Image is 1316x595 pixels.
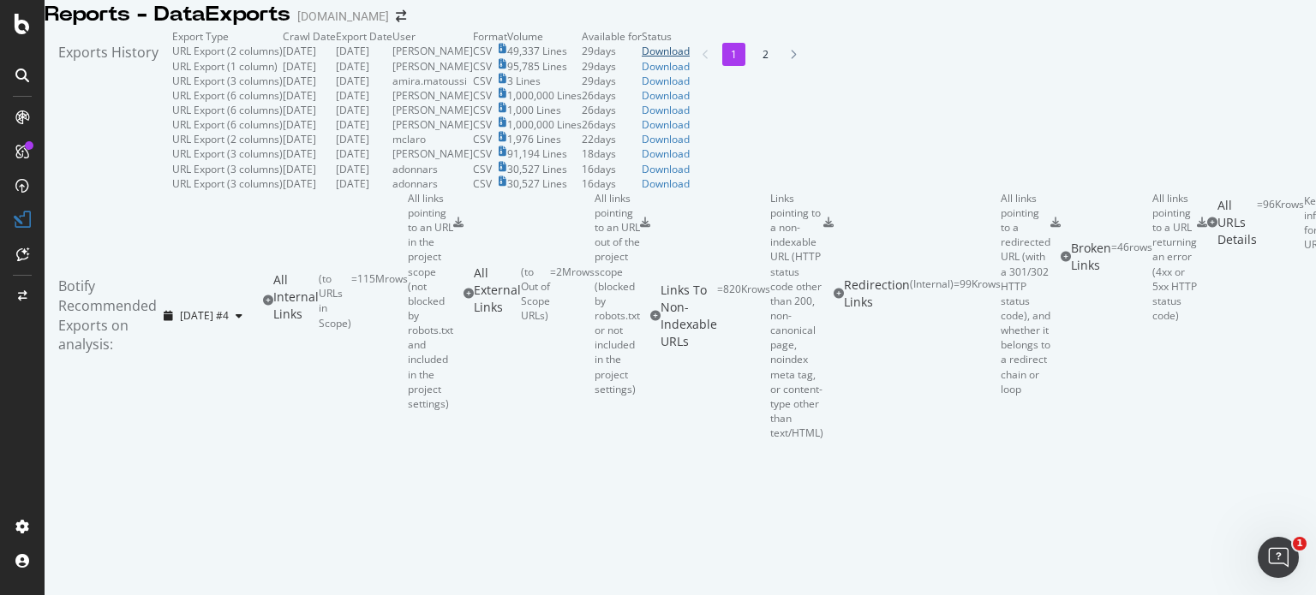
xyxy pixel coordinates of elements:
[473,162,492,176] div: CSV
[396,10,406,22] div: arrow-right-arrow-left
[582,176,642,191] td: 16 days
[58,277,157,354] div: Botify Recommended Exports on analysis:
[754,43,777,66] li: 2
[507,44,582,58] td: 49,337 Lines
[283,74,336,88] td: [DATE]
[582,132,642,146] td: 22 days
[473,132,492,146] div: CSV
[283,88,336,103] td: [DATE]
[172,132,283,146] div: URL Export (2 columns)
[473,146,492,161] div: CSV
[283,29,336,44] td: Crawl Date
[351,271,408,330] div: = 115M rows
[722,43,745,66] li: 1
[717,282,770,350] div: = 820K rows
[642,29,690,44] td: Status
[392,88,473,103] td: [PERSON_NAME]
[172,44,283,58] div: URL Export (2 columns)
[642,162,690,176] a: Download
[157,302,249,330] button: [DATE] #4
[507,103,582,117] td: 1,000 Lines
[336,88,392,103] td: [DATE]
[507,117,582,132] td: 1,000,000 Lines
[172,176,283,191] div: URL Export (3 columns)
[642,74,690,88] a: Download
[507,176,582,191] td: 30,527 Lines
[473,88,492,103] div: CSV
[582,74,642,88] td: 29 days
[507,74,582,88] td: 3 Lines
[507,59,582,74] td: 95,785 Lines
[172,88,283,103] div: URL Export (6 columns)
[507,88,582,103] td: 1,000,000 Lines
[770,191,823,440] div: Links pointing to a non-indexable URL (HTTP status code other than 200, non-canonical page, noind...
[473,59,492,74] div: CSV
[582,146,642,161] td: 18 days
[319,271,351,330] div: ( to URLs in Scope )
[392,74,473,88] td: amira.matoussi
[582,162,642,176] td: 16 days
[392,132,473,146] td: mclaro
[582,103,642,117] td: 26 days
[1257,197,1304,248] div: = 96K rows
[473,44,492,58] div: CSV
[58,43,159,177] div: Exports History
[392,59,473,74] td: [PERSON_NAME]
[642,103,690,117] a: Download
[283,59,336,74] td: [DATE]
[582,88,642,103] td: 26 days
[661,282,717,350] div: Links To Non-Indexable URLs
[1111,240,1152,274] div: = 46 rows
[1217,197,1257,248] div: All URLs Details
[392,162,473,176] td: adonnars
[507,162,582,176] td: 30,527 Lines
[521,265,550,324] div: ( to Out of Scope URLs )
[1197,217,1207,228] div: csv-export
[640,217,650,228] div: csv-export
[595,191,640,396] div: All links pointing to an URL out of the project scope (blocked by robots.txt or not included in t...
[283,162,336,176] td: [DATE]
[336,59,392,74] td: [DATE]
[507,132,582,146] td: 1,976 Lines
[283,117,336,132] td: [DATE]
[473,29,507,44] td: Format
[392,103,473,117] td: [PERSON_NAME]
[473,74,492,88] div: CSV
[283,44,336,58] td: [DATE]
[642,44,690,58] div: Download
[507,146,582,161] td: 91,194 Lines
[1001,191,1050,396] div: All links pointing to a redirected URL (with a 301/302 HTTP status code), and whether it belongs ...
[336,44,392,58] td: [DATE]
[172,162,283,176] div: URL Export (3 columns)
[642,132,690,146] a: Download
[642,117,690,132] div: Download
[582,44,642,58] td: 29 days
[392,176,473,191] td: adonnars
[1258,537,1299,578] iframe: Intercom live chat
[473,103,492,117] div: CSV
[336,162,392,176] td: [DATE]
[336,103,392,117] td: [DATE]
[283,176,336,191] td: [DATE]
[283,146,336,161] td: [DATE]
[910,277,954,311] div: ( Internal )
[582,117,642,132] td: 26 days
[172,146,283,161] div: URL Export (3 columns)
[336,146,392,161] td: [DATE]
[550,265,595,324] div: = 2M rows
[642,146,690,161] div: Download
[392,117,473,132] td: [PERSON_NAME]
[336,74,392,88] td: [DATE]
[297,8,389,25] div: [DOMAIN_NAME]
[172,74,283,88] div: URL Export (3 columns)
[642,176,690,191] a: Download
[642,88,690,103] a: Download
[283,132,336,146] td: [DATE]
[473,117,492,132] div: CSV
[474,265,521,324] div: All External Links
[283,103,336,117] td: [DATE]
